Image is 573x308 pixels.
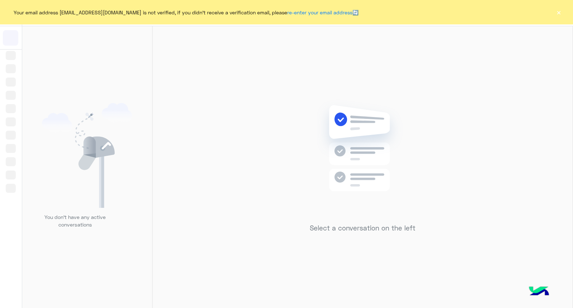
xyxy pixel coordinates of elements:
p: You don’t have any active conversations [39,213,111,229]
span: Your email address [EMAIL_ADDRESS][DOMAIN_NAME] is not verified, if you didn't receive a verifica... [14,9,358,16]
img: hulul-logo.png [526,279,552,304]
img: empty users [42,103,132,208]
h5: Select a conversation on the left [310,224,415,232]
a: re-enter your email address [287,9,352,15]
img: no messages [311,99,414,219]
button: × [555,9,562,16]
